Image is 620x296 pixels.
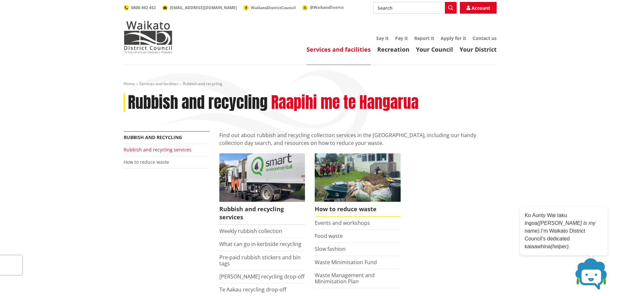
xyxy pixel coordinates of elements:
[315,245,346,252] a: Slow fashion
[219,240,301,248] a: What can go in kerbside recycling
[219,286,286,293] a: Te Aakau recycling drop-off
[377,45,409,53] a: Recreation
[376,35,389,41] a: Say it
[219,273,305,280] a: [PERSON_NAME] recycling drop-off
[219,153,305,225] a: Rubbish and recycling services
[414,35,434,41] a: Report it
[310,5,344,10] span: @WaikatoDistrict
[271,93,419,112] h2: Raapihi me te Hangarua
[441,35,466,41] a: Apply for it
[219,227,282,235] a: Weekly rubbish collection
[124,5,156,10] a: 0800 492 452
[124,21,172,53] img: Waikato District Council - Te Kaunihera aa Takiwaa o Waikato
[551,244,569,249] em: (helper)
[219,254,301,267] a: Pre-paid rubbish stickers and bin tags
[302,5,344,10] a: @WaikatoDistrict
[307,45,371,53] a: Services and facilities
[395,35,408,41] a: Pay it
[170,5,237,10] span: [EMAIL_ADDRESS][DOMAIN_NAME]
[525,220,596,234] em: ([PERSON_NAME] is my name).
[473,35,497,41] a: Contact us
[525,212,603,251] p: Ko Aunty Wai taku ingoa I’m Waikato District Council’s dedicated kaiaawhina .
[315,219,370,226] a: Events and workshops
[251,5,296,10] span: WaikatoDistrictCouncil
[460,2,497,14] a: Account
[460,45,497,53] a: Your District
[183,81,222,86] span: Rubbish and recycling
[124,147,191,153] a: Rubbish and recycling services
[128,93,268,112] h1: Rubbish and recycling
[219,202,305,225] span: Rubbish and recycling services
[219,131,497,147] p: Find out about rubbish and recycling collection services in the [GEOGRAPHIC_DATA], including our ...
[315,153,401,217] a: How to reduce waste
[315,232,343,239] a: Food waste
[124,81,135,86] a: Home
[139,81,178,86] a: Services and facilities
[243,5,296,10] a: WaikatoDistrictCouncil
[219,153,305,201] img: Rubbish and recycling services
[162,5,237,10] a: [EMAIL_ADDRESS][DOMAIN_NAME]
[373,2,457,14] input: Search input
[315,202,401,217] span: How to reduce waste
[124,159,169,165] a: How to reduce waste
[315,259,377,266] a: Waste Minimisation Fund
[315,272,375,285] a: Waste Management and Minimisation Plan
[416,45,453,53] a: Your Council
[124,81,497,87] nav: breadcrumb
[124,134,182,140] a: Rubbish and recycling
[315,153,401,201] img: Reducing waste
[131,5,156,10] span: 0800 492 452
